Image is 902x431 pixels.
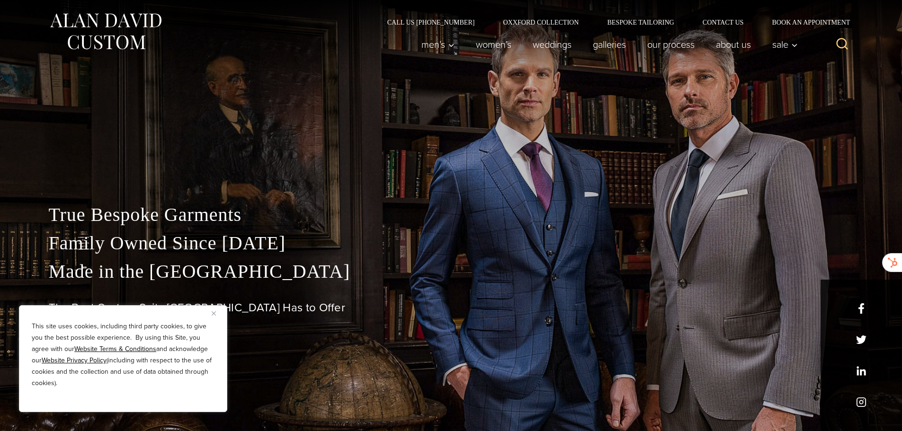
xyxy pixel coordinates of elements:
a: Our Process [636,35,705,54]
span: Men’s [421,40,455,49]
a: Galleries [582,35,636,54]
a: Oxxford Collection [489,19,593,26]
button: View Search Form [831,33,854,56]
a: Call Us [PHONE_NUMBER] [373,19,489,26]
p: This site uses cookies, including third party cookies, to give you the best possible experience. ... [32,321,214,389]
a: Website Privacy Policy [42,355,107,365]
img: Close [212,311,216,316]
img: Alan David Custom [49,10,162,53]
a: Contact Us [688,19,758,26]
span: Sale [772,40,798,49]
a: About Us [705,35,761,54]
a: Website Terms & Conditions [74,344,156,354]
a: Women’s [465,35,522,54]
h1: The Best Custom Suits [GEOGRAPHIC_DATA] Has to Offer [49,301,854,315]
nav: Primary Navigation [411,35,803,54]
p: True Bespoke Garments Family Owned Since [DATE] Made in the [GEOGRAPHIC_DATA] [49,201,854,286]
a: Book an Appointment [758,19,853,26]
nav: Secondary Navigation [373,19,854,26]
button: Close [212,308,223,319]
a: Bespoke Tailoring [593,19,688,26]
a: weddings [522,35,582,54]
